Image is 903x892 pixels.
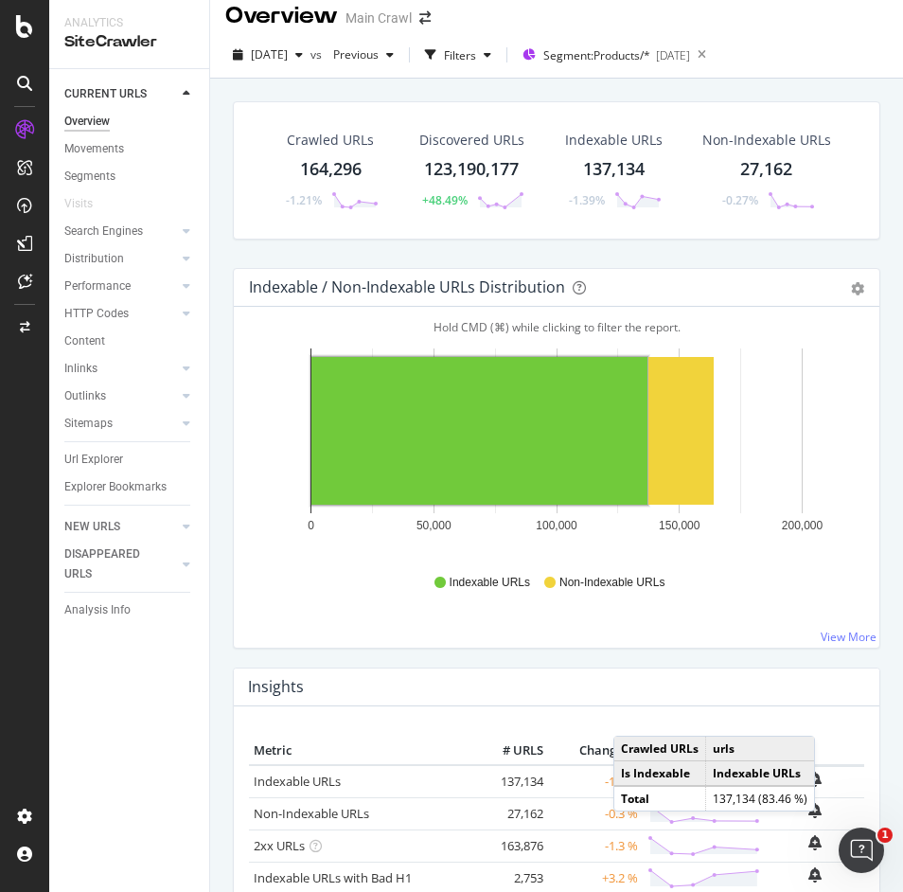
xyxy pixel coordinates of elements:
div: Indexable URLs [565,131,663,150]
th: # URLS [472,737,548,765]
a: CURRENT URLS [64,84,177,104]
span: vs [310,46,326,62]
span: Non-Indexable URLs [559,575,664,591]
div: Visits [64,194,93,214]
text: 150,000 [659,519,700,532]
a: Sitemaps [64,414,177,434]
a: Distribution [64,249,177,269]
div: NEW URLS [64,517,120,537]
div: Explorer Bookmarks [64,477,167,497]
h4: Insights [248,674,304,700]
div: 123,190,177 [424,157,519,182]
td: urls [706,737,815,761]
a: Content [64,331,196,351]
th: Change [548,737,643,765]
button: Previous [326,40,401,70]
div: [DATE] [656,47,690,63]
a: NEW URLS [64,517,177,537]
div: CURRENT URLS [64,84,147,104]
svg: A chart. [249,337,864,557]
div: Inlinks [64,359,97,379]
div: +48.49% [422,192,468,208]
div: 27,162 [740,157,792,182]
div: Sitemaps [64,414,113,434]
div: Outlinks [64,386,106,406]
td: 137,134 (83.46 %) [706,786,815,811]
td: 27,162 [472,797,548,830]
div: bell-plus [808,835,822,850]
td: Is Indexable [614,761,706,787]
a: Search Engines [64,222,177,241]
span: 1 [877,828,893,843]
div: Crawled URLs [287,131,374,150]
div: Indexable / Non-Indexable URLs Distribution [249,277,565,296]
div: Overview [64,112,110,132]
th: Metric [249,737,472,765]
div: Non-Indexable URLs [702,131,831,150]
div: bell-plus [808,867,822,883]
text: 100,000 [536,519,577,532]
text: 50,000 [416,519,451,532]
button: [DATE] [225,40,310,70]
div: Main Crawl [345,9,412,27]
div: bell-plus [808,803,822,818]
div: 137,134 [583,157,645,182]
div: -1.21% [286,192,322,208]
a: Movements [64,139,196,159]
div: Discovered URLs [419,131,524,150]
td: Total [614,786,706,811]
div: Analysis Info [64,600,131,620]
div: Movements [64,139,124,159]
a: Visits [64,194,112,214]
span: Previous [326,46,379,62]
a: Non-Indexable URLs [254,805,369,822]
div: bell-plus [808,772,822,787]
td: 137,134 [472,765,548,798]
div: arrow-right-arrow-left [419,11,431,25]
div: 164,296 [300,157,362,182]
div: Distribution [64,249,124,269]
span: 2025 Aug. 28th [251,46,288,62]
div: Filters [444,47,476,63]
a: HTTP Codes [64,304,177,324]
div: Search Engines [64,222,143,241]
div: HTTP Codes [64,304,129,324]
a: Explorer Bookmarks [64,477,196,497]
a: Inlinks [64,359,177,379]
div: Content [64,331,105,351]
a: Outlinks [64,386,177,406]
div: -0.27% [722,192,758,208]
div: Performance [64,277,131,296]
div: Analytics [64,15,194,31]
td: -0.3 % [548,797,643,830]
a: DISAPPEARED URLS [64,544,177,584]
button: Segment:Products/*[DATE] [515,40,690,70]
a: Indexable URLs with Bad H1 [254,869,412,886]
a: Overview [64,112,196,132]
text: 0 [308,519,314,532]
div: SiteCrawler [64,31,194,53]
div: Segments [64,167,115,187]
div: -1.39% [569,192,605,208]
td: Indexable URLs [706,761,815,787]
a: Url Explorer [64,450,196,470]
td: -1.3 % [548,830,643,862]
a: Analysis Info [64,600,196,620]
a: View More [821,629,876,645]
div: DISAPPEARED URLS [64,544,160,584]
span: Segment: Products/* [543,47,650,63]
button: Filters [417,40,499,70]
iframe: Intercom live chat [839,828,884,873]
a: Segments [64,167,196,187]
div: Url Explorer [64,450,123,470]
td: 163,876 [472,830,548,862]
div: gear [851,282,864,295]
a: Indexable URLs [254,773,341,790]
span: Indexable URLs [450,575,530,591]
a: Performance [64,277,177,296]
td: -1.4 % [548,765,643,798]
a: 2xx URLs [254,837,305,854]
text: 200,000 [782,519,823,532]
td: Crawled URLs [614,737,706,761]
